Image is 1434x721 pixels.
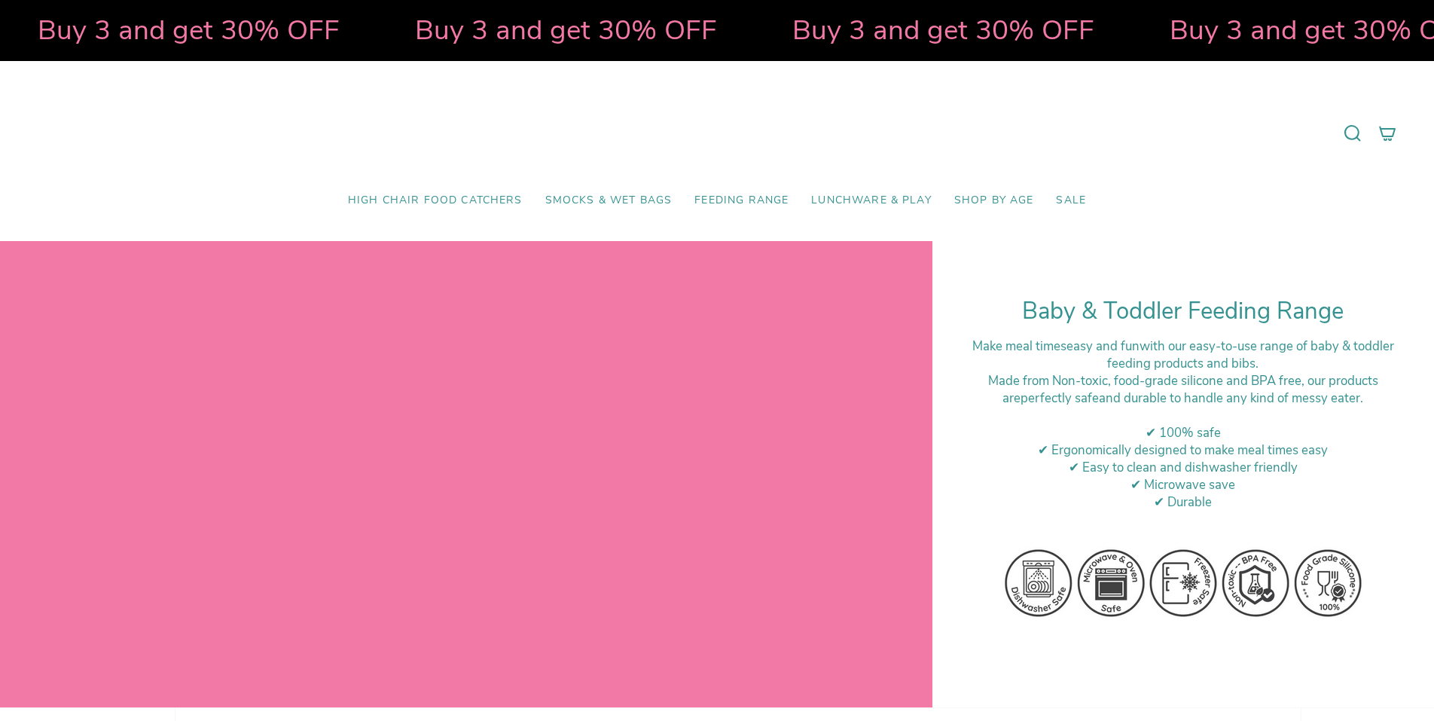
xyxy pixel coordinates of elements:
[1066,338,1140,355] strong: easy and fun
[1056,194,1086,207] span: SALE
[970,441,1396,459] div: ✔ Ergonomically designed to make meal times easy
[415,11,717,49] strong: Buy 3 and get 30% OFF
[954,194,1034,207] span: Shop by Age
[970,424,1396,441] div: ✔ 100% safe
[337,183,534,218] a: High Chair Food Catchers
[694,194,789,207] span: Feeding Range
[970,459,1396,476] div: ✔ Easy to clean and dishwasher friendly
[534,183,684,218] a: Smocks & Wet Bags
[1045,183,1097,218] a: SALE
[348,194,523,207] span: High Chair Food Catchers
[38,11,340,49] strong: Buy 3 and get 30% OFF
[970,372,1396,407] div: M
[999,372,1378,407] span: ade from Non-toxic, food-grade silicone and BPA free, our products are and durable to handle any ...
[1130,476,1235,493] span: ✔ Microwave save
[792,11,1094,49] strong: Buy 3 and get 30% OFF
[800,183,942,218] a: Lunchware & Play
[683,183,800,218] a: Feeding Range
[970,493,1396,511] div: ✔ Durable
[811,194,931,207] span: Lunchware & Play
[970,298,1396,325] h1: Baby & Toddler Feeding Range
[545,194,673,207] span: Smocks & Wet Bags
[943,183,1045,218] a: Shop by Age
[587,84,847,183] a: Mumma’s Little Helpers
[970,338,1396,372] div: Make meal times with our easy-to-use range of baby & toddler feeding products and bibs.
[1021,390,1099,407] strong: perfectly safe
